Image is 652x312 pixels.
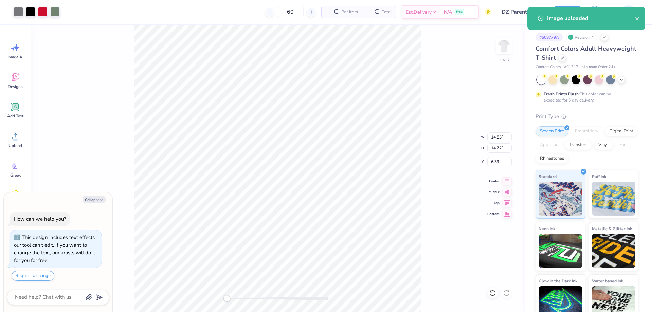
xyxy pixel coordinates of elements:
[277,6,304,18] input: – –
[539,173,557,180] span: Standard
[609,5,638,19] a: KM
[536,126,568,136] div: Screen Print
[487,179,500,184] span: Center
[536,153,568,164] div: Rhinestones
[539,182,582,216] img: Standard
[14,216,66,222] div: How can we help you?
[570,126,603,136] div: Embroidery
[536,113,638,121] div: Print Type
[539,225,555,232] span: Neon Ink
[487,189,500,195] span: Middle
[83,196,106,203] button: Collapse
[7,54,23,60] span: Image AI
[7,113,23,119] span: Add Text
[536,33,563,41] div: # 508779A
[592,234,636,268] img: Metallic & Glitter Ink
[592,225,632,232] span: Metallic & Glitter Ink
[547,14,635,22] div: Image uploaded
[539,234,582,268] img: Neon Ink
[622,5,635,19] img: Karl Michael Narciza
[444,8,452,16] span: N/A
[456,10,463,14] span: Free
[8,84,23,89] span: Designs
[12,271,54,281] button: Request a change
[487,211,500,217] span: Bottom
[565,140,592,150] div: Transfers
[341,8,358,16] span: Per Item
[605,126,638,136] div: Digital Print
[496,5,546,19] input: Untitled Design
[536,44,636,62] span: Comfort Colors Adult Heavyweight T-Shirt
[223,295,230,302] div: Accessibility label
[615,140,631,150] div: Foil
[8,143,22,148] span: Upload
[487,200,500,206] span: Top
[544,91,580,97] strong: Fresh Prints Flash:
[497,39,511,53] img: Front
[635,14,640,22] button: close
[592,277,623,285] span: Water based Ink
[382,8,392,16] span: Total
[539,277,577,285] span: Glow in the Dark Ink
[544,91,627,103] div: This color can be expedited for 5 day delivery.
[499,56,509,62] div: Front
[10,172,21,178] span: Greek
[536,140,563,150] div: Applique
[536,64,561,70] span: Comfort Colors
[566,33,597,41] div: Revision 4
[14,234,95,264] div: This design includes text effects our tool can't edit. If you want to change the text, our artist...
[592,182,636,216] img: Puff Ink
[592,173,606,180] span: Puff Ink
[406,8,432,16] span: Est. Delivery
[564,64,578,70] span: # C1717
[582,64,616,70] span: Minimum Order: 24 +
[594,140,613,150] div: Vinyl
